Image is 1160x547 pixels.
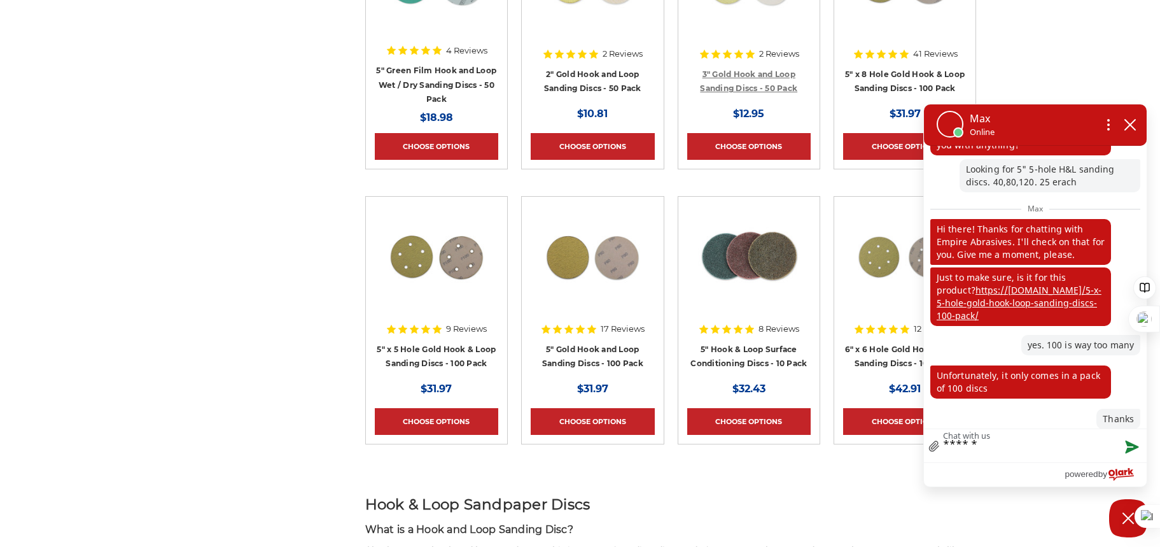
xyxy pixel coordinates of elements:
div: olark chatbox [923,104,1147,487]
a: 3" Gold Hook and Loop Sanding Discs - 50 Pack [700,69,797,94]
a: 6 inch 6 hole hook and loop sanding disc [843,206,967,329]
a: Choose Options [531,133,654,160]
a: 5" Gold Hook and Loop Sanding Discs - 100 Pack [542,345,643,369]
img: 6 inch 6 hole hook and loop sanding disc [854,206,956,308]
span: What is a Hook and Loop Sanding Disc? [365,523,573,536]
span: $32.43 [732,383,765,395]
a: Choose Options [687,408,811,435]
span: 17 Reviews [601,325,645,333]
p: Just to make sure, is it for this product? [930,267,1111,326]
span: by [1098,466,1107,482]
span: 8 Reviews [758,325,799,333]
p: Max [970,111,995,126]
span: $31.97 [890,108,921,120]
button: close chatbox [1120,115,1140,134]
a: Choose Options [843,133,967,160]
img: 5 inch surface conditioning discs [698,206,800,308]
a: Choose Options [375,408,498,435]
a: gold hook & loop sanding disc stack [531,206,654,329]
a: Choose Options [687,133,811,160]
img: 5 inch 5 hole hook and loop sanding disc [386,206,487,308]
a: Choose Options [531,408,654,435]
span: 2 Reviews [759,50,799,58]
p: Hi there! Thanks for chatting with Empire Abrasives. I'll check on that for you. Give me a moment... [930,219,1111,265]
a: 5" x 5 Hole Gold Hook & Loop Sanding Discs - 100 Pack [377,345,496,369]
p: Thanks [1096,409,1140,429]
a: 6" x 6 Hole Gold Hook & Loop Sanding Discs - 100 Pack [845,345,965,369]
p: Online [970,126,995,138]
a: file upload [924,432,944,462]
a: Choose Options [375,133,498,160]
span: $10.81 [577,108,608,120]
div: chat [924,146,1147,429]
a: 5" Green Film Hook and Loop Wet / Dry Sanding Discs - 50 Pack [376,66,496,104]
p: Looking for 5" 5-hole H&L sanding discs. 40,80,120. 25 erach [960,159,1140,192]
span: 4 Reviews [446,46,487,55]
p: yes. 100 is way too many [1021,335,1140,355]
p: Unfortunately, it only comes in a pack of 100 discs [930,366,1111,399]
span: Hook & Loop Sandpaper Discs [365,495,590,513]
span: $31.97 [421,383,452,395]
button: Send message [1115,433,1147,462]
span: 9 Reviews [446,325,487,333]
button: Close Chatbox [1109,499,1147,537]
button: Open chat options menu [1097,114,1120,136]
span: Max [1021,201,1049,217]
span: powered [1065,466,1098,482]
a: 5" x 8 Hole Gold Hook & Loop Sanding Discs - 100 Pack [845,69,965,94]
span: 2 Reviews [603,50,643,58]
a: 2" Gold Hook and Loop Sanding Discs - 50 Pack [544,69,641,94]
img: gold hook & loop sanding disc stack [542,206,643,308]
a: 5 inch surface conditioning discs [687,206,811,329]
a: 5 inch 5 hole hook and loop sanding disc [375,206,498,329]
span: $31.97 [577,383,608,395]
a: Powered by Olark [1065,463,1147,487]
span: $12.95 [733,108,764,120]
span: $18.98 [420,111,453,124]
span: $42.91 [889,383,921,395]
a: 5" Hook & Loop Surface Conditioning Discs - 10 Pack [690,345,807,369]
span: 12 Reviews [914,325,957,333]
a: Choose Options [843,408,967,435]
a: https://[DOMAIN_NAME]/5-x-5-hole-gold-hook-loop-sanding-discs-100-pack/ [937,284,1101,322]
label: Chat with us [943,430,990,440]
span: 41 Reviews [913,50,958,58]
